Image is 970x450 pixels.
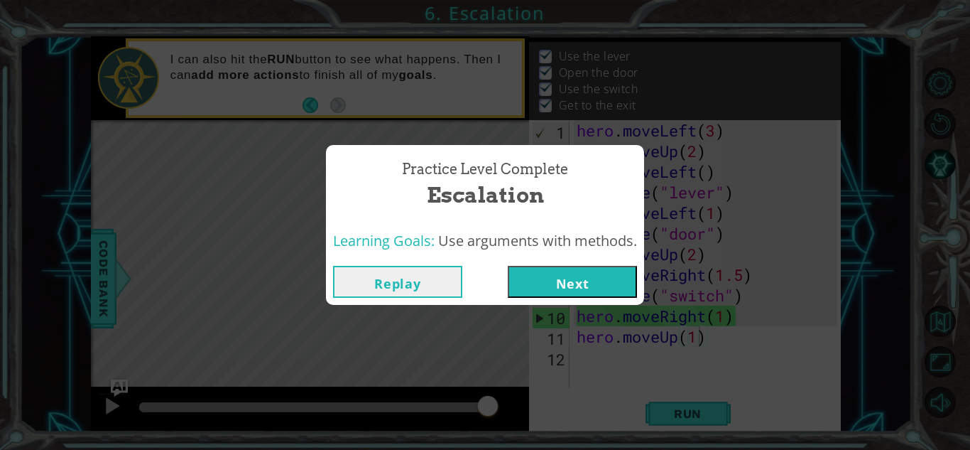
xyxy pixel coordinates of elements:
[438,231,637,250] span: Use arguments with methods.
[427,180,544,210] span: Escalation
[402,159,568,180] span: Practice Level Complete
[333,266,462,298] button: Replay
[508,266,637,298] button: Next
[333,231,435,250] span: Learning Goals:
